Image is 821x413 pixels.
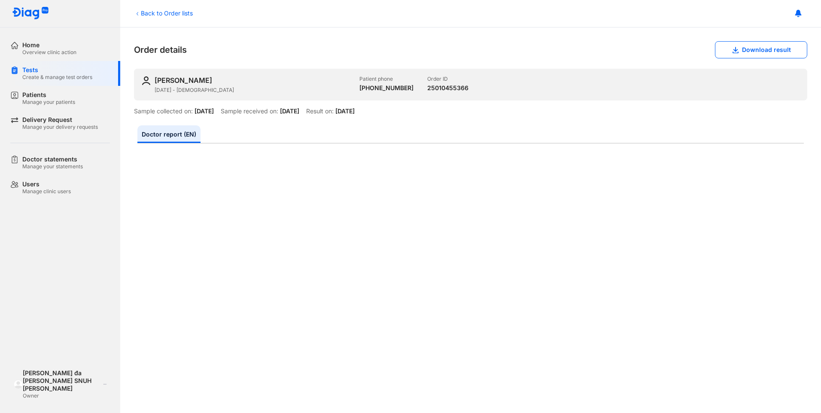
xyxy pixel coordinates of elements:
img: user-icon [141,76,151,86]
div: Create & manage test orders [22,74,92,81]
div: Order details [134,41,807,58]
div: Manage clinic users [22,188,71,195]
div: [DATE] [280,107,299,115]
div: Doctor statements [22,155,83,163]
div: Users [22,180,71,188]
div: Delivery Request [22,116,98,124]
div: [PERSON_NAME] đa [PERSON_NAME] SNUH [PERSON_NAME] [23,369,100,392]
div: [DATE] [335,107,355,115]
div: Sample collected on: [134,107,193,115]
div: Overview clinic action [22,49,76,56]
div: Manage your statements [22,163,83,170]
a: Doctor report (EN) [137,125,201,143]
div: [PERSON_NAME] [155,76,212,85]
div: [PHONE_NUMBER] [359,84,414,92]
div: Manage your patients [22,99,75,106]
div: 25010455366 [427,84,468,92]
div: Patients [22,91,75,99]
div: [DATE] - [DEMOGRAPHIC_DATA] [155,87,353,94]
img: logo [12,7,49,20]
div: Manage your delivery requests [22,124,98,131]
img: logo [14,380,23,389]
div: Owner [23,392,100,399]
div: Back to Order lists [134,9,193,18]
button: Download result [715,41,807,58]
div: Tests [22,66,92,74]
div: Order ID [427,76,468,82]
div: [DATE] [195,107,214,115]
div: Home [22,41,76,49]
div: Result on: [306,107,334,115]
div: Patient phone [359,76,414,82]
div: Sample received on: [221,107,278,115]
